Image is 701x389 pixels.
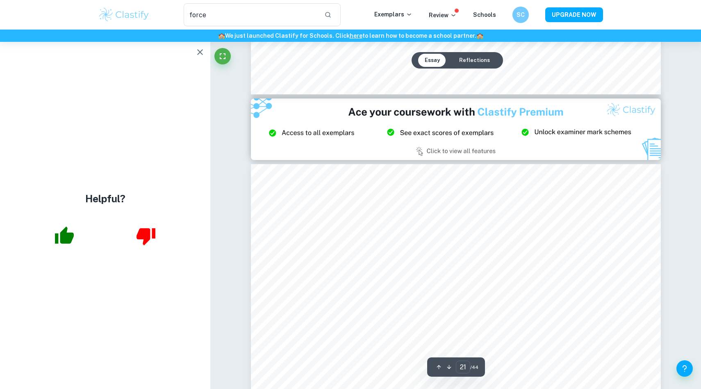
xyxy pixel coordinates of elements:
button: Help and Feedback [676,360,693,377]
h6: SC [516,10,526,19]
h6: We just launched Clastify for Schools. Click to learn how to become a school partner. [2,31,699,40]
h4: Helpful? [85,191,125,206]
p: Exemplars [374,10,412,19]
button: SC [512,7,529,23]
img: Ad [251,98,661,160]
a: Schools [473,11,496,18]
button: Fullscreen [214,48,231,64]
button: Essay [418,54,446,67]
img: Clastify logo [98,7,150,23]
span: / 44 [470,364,478,371]
span: 🏫 [218,32,225,39]
p: Review [429,11,457,20]
a: here [350,32,362,39]
span: 🏫 [476,32,483,39]
button: UPGRADE NOW [545,7,603,22]
button: Reflections [453,54,496,67]
input: Search for any exemplars... [184,3,318,26]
